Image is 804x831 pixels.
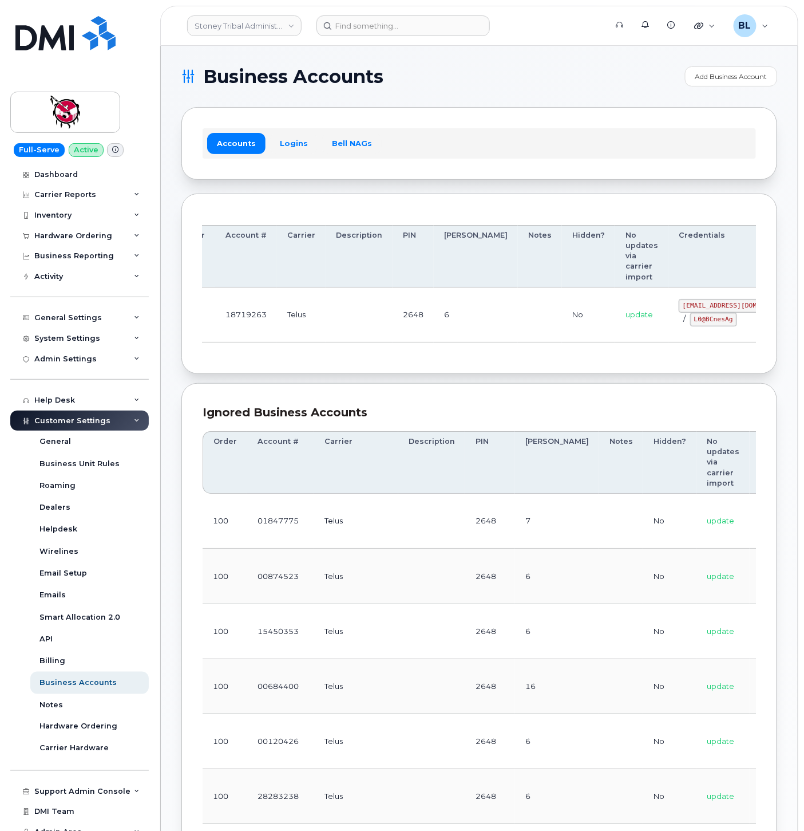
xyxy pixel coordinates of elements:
[247,604,314,659] td: 15450353
[683,314,686,323] span: /
[707,627,734,636] span: update
[465,494,515,549] td: 2648
[314,494,398,549] td: Telus
[465,659,515,714] td: 2648
[398,431,465,494] th: Description
[643,604,696,659] td: No
[203,404,756,421] div: Ignored Business Accounts
[707,572,734,581] span: update
[247,549,314,604] td: 00874523
[465,714,515,769] td: 2648
[326,225,393,287] th: Description
[393,287,434,342] td: 2648
[465,549,515,604] td: 2648
[643,431,696,494] th: Hidden?
[247,769,314,824] td: 28283238
[515,549,599,604] td: 6
[203,68,383,85] span: Business Accounts
[643,549,696,604] td: No
[434,287,518,342] td: 6
[434,225,518,287] th: [PERSON_NAME]
[707,737,734,746] span: update
[515,769,599,824] td: 6
[465,604,515,659] td: 2648
[203,714,247,769] td: 100
[203,659,247,714] td: 100
[203,431,247,494] th: Order
[679,299,796,313] code: [EMAIL_ADDRESS][DOMAIN_NAME]
[270,133,318,153] a: Logins
[207,133,266,153] a: Accounts
[314,769,398,824] td: Telus
[314,659,398,714] td: Telus
[322,133,382,153] a: Bell NAGs
[707,516,734,525] span: update
[707,682,734,691] span: update
[643,769,696,824] td: No
[707,791,734,801] span: update
[515,494,599,549] td: 7
[203,549,247,604] td: 100
[247,714,314,769] td: 00120426
[515,604,599,659] td: 6
[203,494,247,549] td: 100
[203,769,247,824] td: 100
[465,431,515,494] th: PIN
[203,604,247,659] td: 100
[599,431,643,494] th: Notes
[215,287,277,342] td: 18719263
[393,225,434,287] th: PIN
[518,225,562,287] th: Notes
[314,549,398,604] td: Telus
[314,714,398,769] td: Telus
[696,431,750,494] th: No updates via carrier import
[247,494,314,549] td: 01847775
[754,781,795,822] iframe: Messenger Launcher
[643,659,696,714] td: No
[643,714,696,769] td: No
[685,66,777,86] a: Add Business Account
[314,604,398,659] td: Telus
[690,313,737,326] code: L0@BCnesAg
[515,659,599,714] td: 16
[643,494,696,549] td: No
[247,659,314,714] td: 00684400
[562,287,615,342] td: No
[277,287,326,342] td: Telus
[562,225,615,287] th: Hidden?
[215,225,277,287] th: Account #
[247,431,314,494] th: Account #
[615,225,668,287] th: No updates via carrier import
[515,431,599,494] th: [PERSON_NAME]
[515,714,599,769] td: 6
[465,769,515,824] td: 2648
[277,225,326,287] th: Carrier
[314,431,398,494] th: Carrier
[625,310,653,319] span: update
